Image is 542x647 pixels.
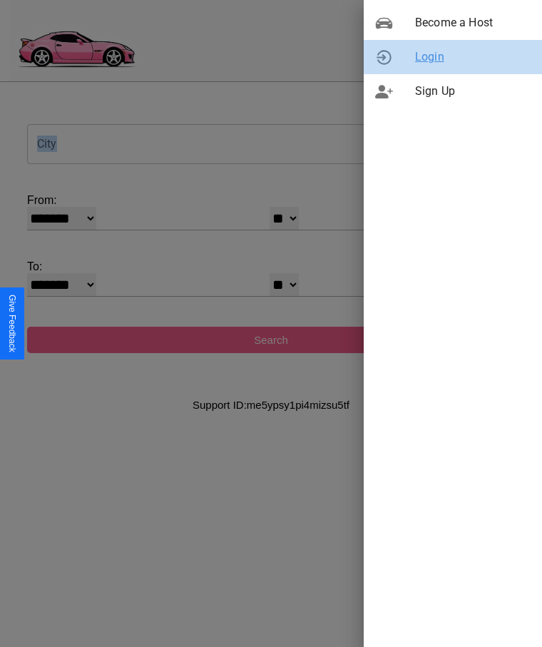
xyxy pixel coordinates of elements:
[415,49,531,66] span: Login
[7,295,17,352] div: Give Feedback
[364,74,542,108] div: Sign Up
[364,6,542,40] div: Become a Host
[415,14,531,31] span: Become a Host
[415,83,531,100] span: Sign Up
[364,40,542,74] div: Login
